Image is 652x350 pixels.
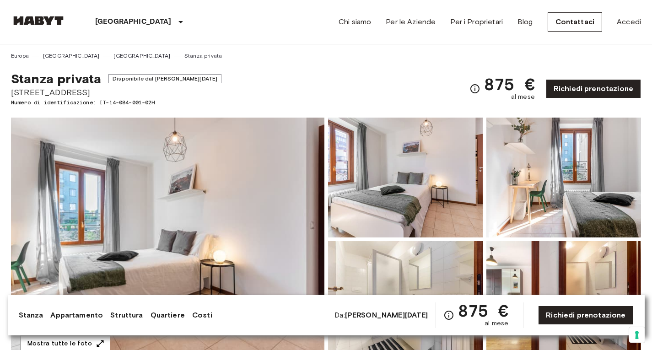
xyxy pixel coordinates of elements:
img: Habyt [11,16,66,25]
span: al mese [485,319,508,328]
a: Stanza [19,310,43,321]
span: 875 € [484,76,535,92]
img: Picture of unit IT-14-084-001-02H [328,118,483,237]
a: Per le Aziende [386,16,436,27]
span: Disponibile dal [PERSON_NAME][DATE] [108,74,221,83]
span: Da: [334,310,428,320]
a: Europa [11,52,29,60]
span: Stanza privata [11,71,101,86]
a: Accedi [617,16,641,27]
a: Contattaci [548,12,603,32]
span: 875 € [458,302,509,319]
a: [GEOGRAPHIC_DATA] [43,52,100,60]
span: Numero di identificazione: IT-14-084-001-02H [11,98,221,107]
a: Blog [517,16,533,27]
span: al mese [511,92,535,102]
a: Richiedi prenotazione [538,306,633,325]
p: [GEOGRAPHIC_DATA] [95,16,172,27]
b: [PERSON_NAME][DATE] [345,311,428,319]
a: [GEOGRAPHIC_DATA] [113,52,170,60]
a: Chi siamo [339,16,371,27]
a: Costi [192,310,212,321]
a: Struttura [110,310,143,321]
svg: Verifica i dettagli delle spese nella sezione 'Riassunto dei Costi'. Si prega di notare che gli s... [469,83,480,94]
svg: Verifica i dettagli delle spese nella sezione 'Riassunto dei Costi'. Si prega di notare che gli s... [443,310,454,321]
img: Picture of unit IT-14-084-001-02H [486,118,641,237]
button: Your consent preferences for tracking technologies [629,327,645,343]
a: Stanza privata [184,52,222,60]
a: Quartiere [151,310,185,321]
span: [STREET_ADDRESS] [11,86,221,98]
a: Per i Proprietari [450,16,503,27]
a: Richiedi prenotazione [546,79,641,98]
a: Appartamento [50,310,103,321]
